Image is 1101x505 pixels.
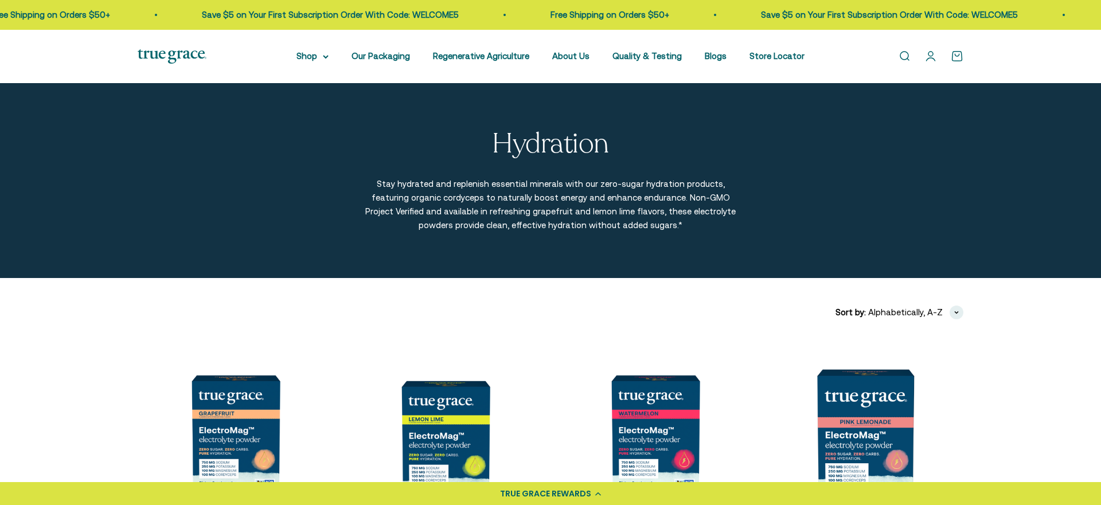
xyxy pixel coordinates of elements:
a: Store Locator [749,51,805,61]
p: Save $5 on Your First Subscription Order With Code: WELCOME5 [682,8,939,22]
a: Our Packaging [352,51,410,61]
a: About Us [552,51,589,61]
a: Regenerative Agriculture [433,51,529,61]
p: Hydration [492,129,609,159]
p: Save $5 on Your First Subscription Order With Code: WELCOME5 [123,8,380,22]
div: TRUE GRACE REWARDS [500,488,591,500]
span: Alphabetically, A-Z [868,306,943,319]
a: Quality & Testing [612,51,682,61]
summary: Shop [296,49,329,63]
p: Stay hydrated and replenish essential minerals with our zero-sugar hydration products, featuring ... [364,177,737,232]
a: Blogs [705,51,727,61]
button: Alphabetically, A-Z [868,306,963,319]
span: Sort by: [835,306,866,319]
a: Free Shipping on Orders $50+ [471,10,590,19]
